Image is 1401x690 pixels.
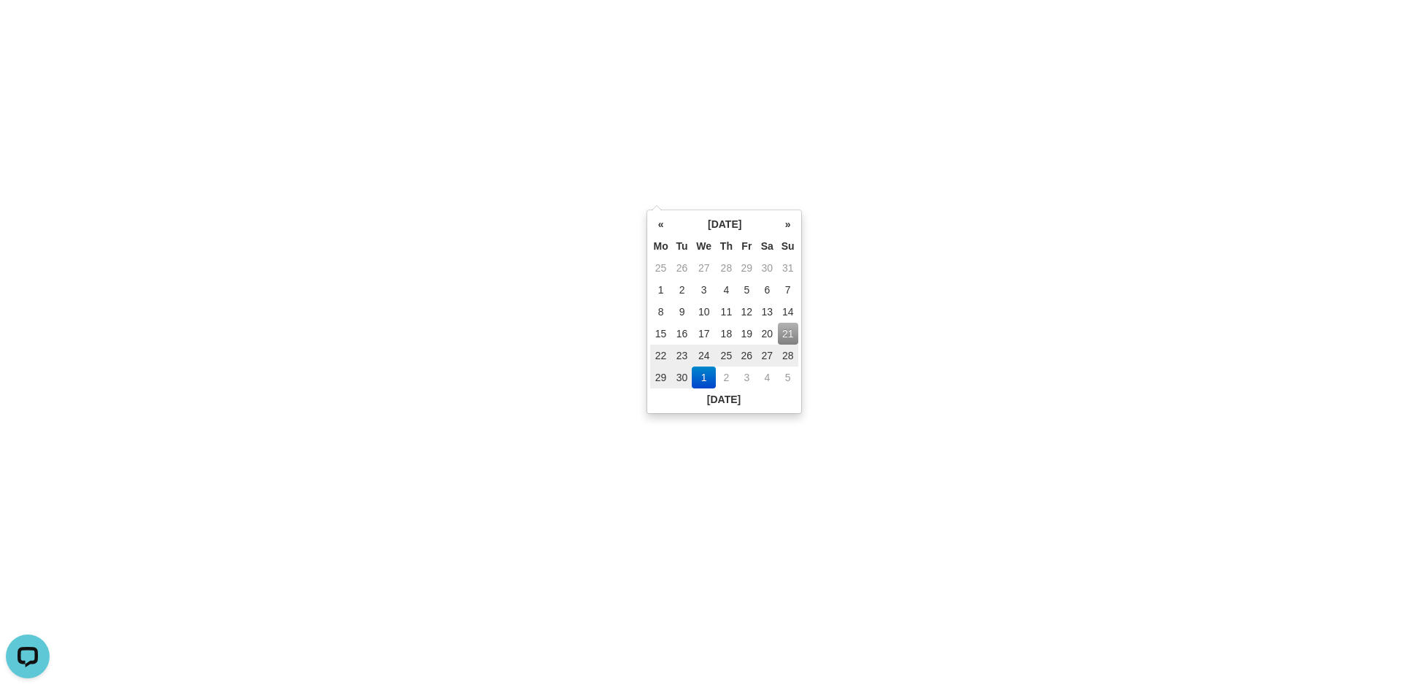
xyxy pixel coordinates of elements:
td: 19 [737,323,757,345]
th: « [650,213,672,235]
td: 18 [716,323,737,345]
td: 30 [672,367,692,388]
td: 25 [650,257,672,279]
td: 21 [778,323,798,345]
th: Su [778,235,798,257]
td: 28 [778,345,798,367]
td: 29 [737,257,757,279]
td: 3 [692,279,716,301]
td: 8 [650,301,672,323]
td: 29 [650,367,672,388]
td: 26 [672,257,692,279]
td: 11 [716,301,737,323]
td: 17 [692,323,716,345]
td: 13 [757,301,778,323]
th: Tu [672,235,692,257]
td: 7 [778,279,798,301]
td: 4 [757,367,778,388]
td: 27 [692,257,716,279]
th: Sa [757,235,778,257]
td: 28 [716,257,737,279]
td: 31 [778,257,798,279]
button: Open LiveChat chat widget [6,6,50,50]
td: 4 [716,279,737,301]
td: 5 [737,279,757,301]
th: Fr [737,235,757,257]
th: Th [716,235,737,257]
td: 14 [778,301,798,323]
td: 25 [716,345,737,367]
td: 9 [672,301,692,323]
td: 3 [737,367,757,388]
th: [DATE] [672,213,778,235]
td: 2 [716,367,737,388]
td: 2 [672,279,692,301]
td: 15 [650,323,672,345]
td: 24 [692,345,716,367]
td: 30 [757,257,778,279]
td: 23 [672,345,692,367]
td: 16 [672,323,692,345]
th: Mo [650,235,672,257]
th: » [778,213,798,235]
td: 6 [757,279,778,301]
td: 1 [692,367,716,388]
td: 20 [757,323,778,345]
td: 1 [650,279,672,301]
td: 26 [737,345,757,367]
th: We [692,235,716,257]
td: 27 [757,345,778,367]
td: 12 [737,301,757,323]
th: [DATE] [650,388,798,410]
td: 10 [692,301,716,323]
td: 5 [778,367,798,388]
td: 22 [650,345,672,367]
